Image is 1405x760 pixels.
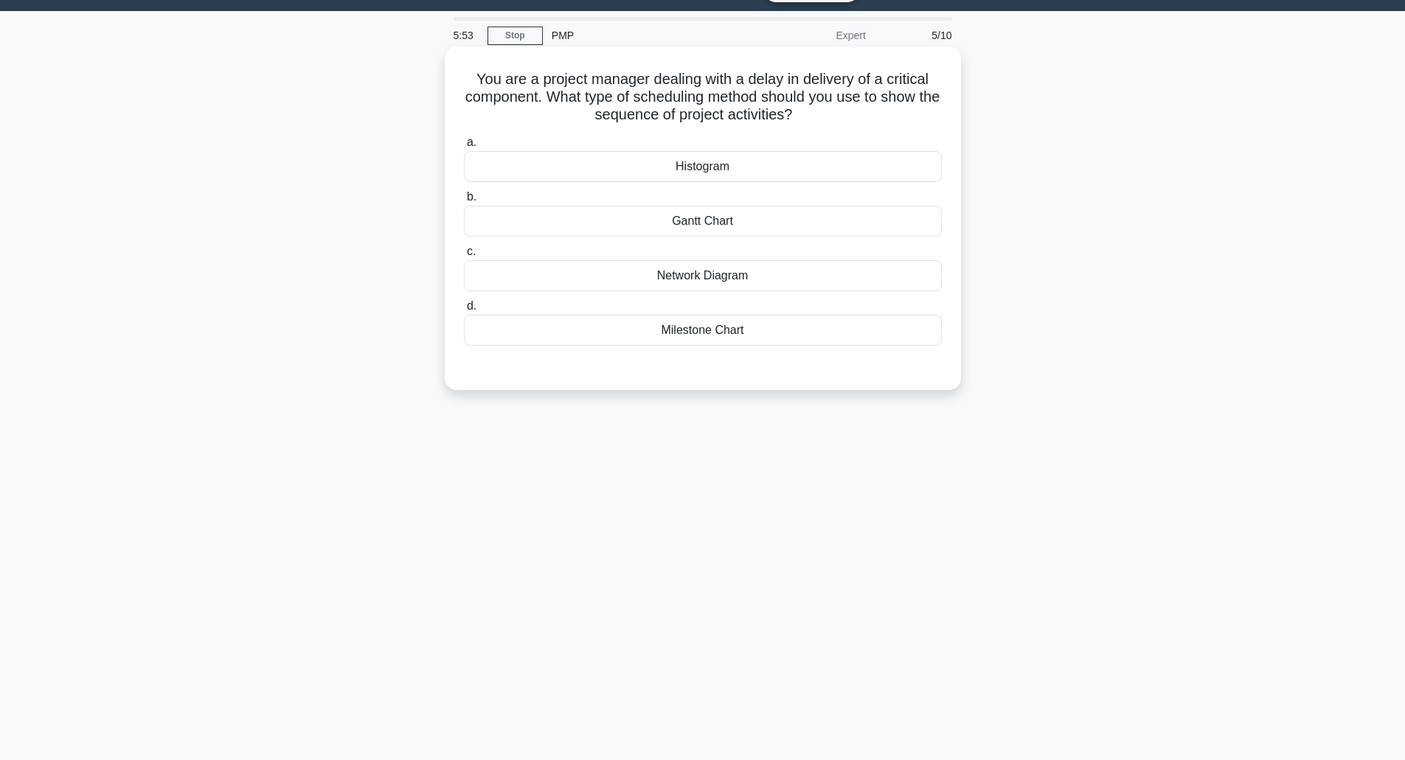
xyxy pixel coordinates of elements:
div: 5/10 [875,21,961,50]
div: Gantt Chart [464,206,942,237]
a: Stop [488,27,543,45]
div: PMP [543,21,746,50]
div: 5:53 [445,21,488,50]
div: Milestone Chart [464,315,942,346]
div: Histogram [464,151,942,182]
span: d. [467,299,476,312]
div: Expert [746,21,875,50]
span: b. [467,190,476,203]
span: c. [467,245,476,257]
h5: You are a project manager dealing with a delay in delivery of a critical component. What type of ... [462,70,943,125]
span: a. [467,136,476,148]
div: Network Diagram [464,260,942,291]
